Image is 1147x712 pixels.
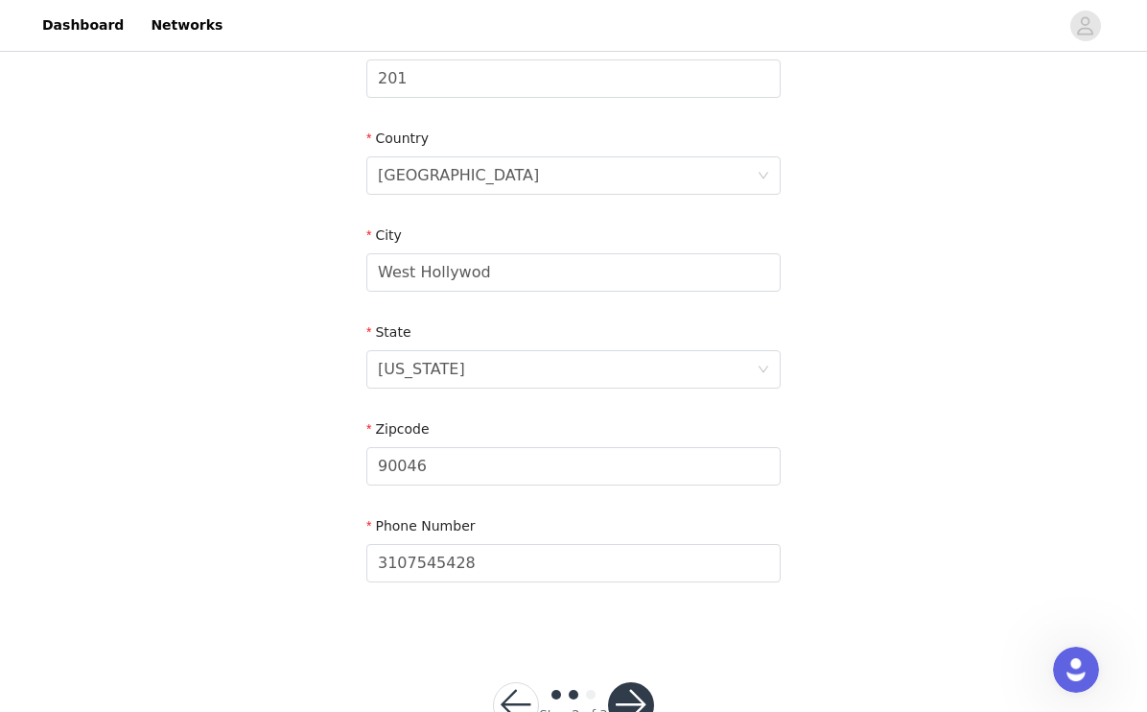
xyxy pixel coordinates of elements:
label: City [366,227,402,243]
a: Dashboard [31,4,135,47]
a: Networks [139,4,234,47]
label: Phone Number [366,518,476,534]
label: Country [366,131,429,146]
div: avatar [1076,11,1094,41]
div: California [378,351,465,388]
div: United States [378,157,539,194]
i: icon: down [758,364,769,377]
iframe: Intercom live chat [1053,647,1099,693]
label: Zipcode [366,421,430,437]
label: State [366,324,411,340]
i: icon: down [758,170,769,183]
